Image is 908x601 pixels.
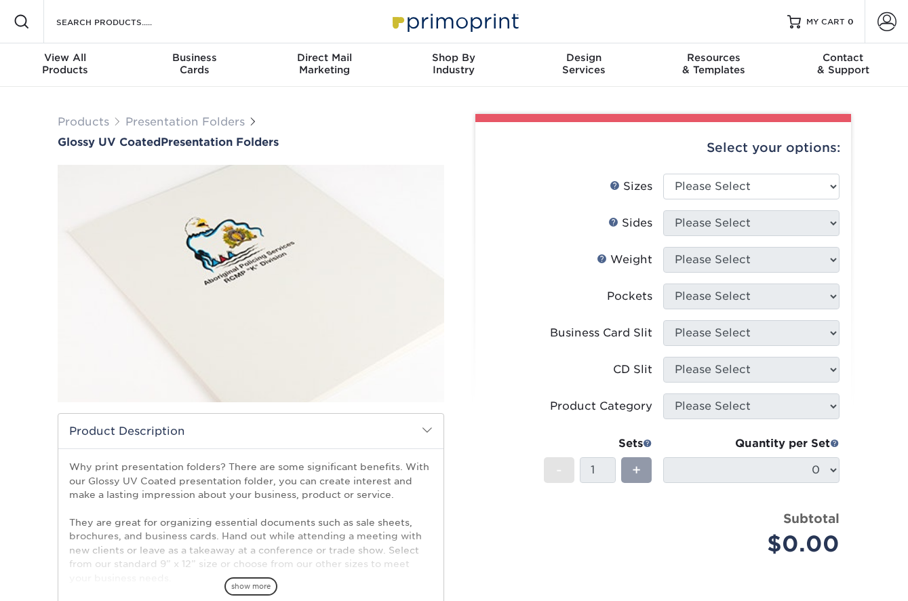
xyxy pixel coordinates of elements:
[486,122,840,174] div: Select your options:
[556,460,562,480] span: -
[389,43,519,87] a: Shop ByIndustry
[663,435,840,452] div: Quantity per Set
[848,17,854,26] span: 0
[389,52,519,76] div: Industry
[260,52,389,76] div: Marketing
[550,325,652,341] div: Business Card Slit
[778,43,908,87] a: Contact& Support
[806,16,845,28] span: MY CART
[519,52,648,64] span: Design
[613,362,652,378] div: CD Slit
[58,414,443,448] h2: Product Description
[778,52,908,76] div: & Support
[58,115,109,128] a: Products
[260,52,389,64] span: Direct Mail
[550,398,652,414] div: Product Category
[130,43,259,87] a: BusinessCards
[389,52,519,64] span: Shop By
[224,577,277,596] span: show more
[648,52,778,64] span: Resources
[58,136,444,149] h1: Presentation Folders
[783,511,840,526] strong: Subtotal
[58,136,444,149] a: Glossy UV CoatedPresentation Folders
[607,288,652,305] div: Pockets
[387,7,522,36] img: Primoprint
[673,528,840,560] div: $0.00
[778,52,908,64] span: Contact
[648,43,778,87] a: Resources& Templates
[58,136,161,149] span: Glossy UV Coated
[130,52,259,76] div: Cards
[260,43,389,87] a: Direct MailMarketing
[58,150,444,417] img: Glossy UV Coated 01
[544,435,652,452] div: Sets
[130,52,259,64] span: Business
[610,178,652,195] div: Sizes
[519,43,648,87] a: DesignServices
[648,52,778,76] div: & Templates
[597,252,652,268] div: Weight
[125,115,245,128] a: Presentation Folders
[632,460,641,480] span: +
[608,215,652,231] div: Sides
[519,52,648,76] div: Services
[55,14,187,30] input: SEARCH PRODUCTS.....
